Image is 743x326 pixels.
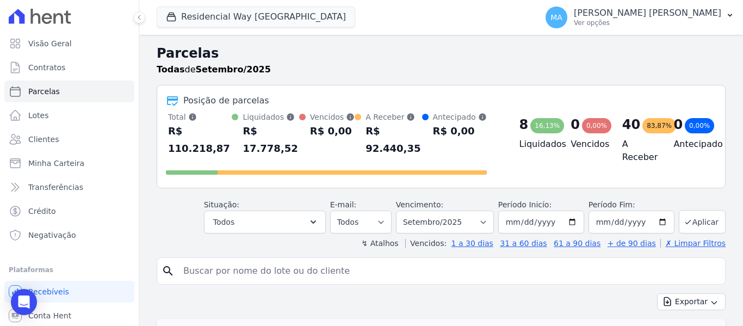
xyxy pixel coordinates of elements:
a: 1 a 30 dias [451,239,493,248]
a: + de 90 dias [608,239,656,248]
h4: Liquidados [519,138,554,151]
button: Residencial Way [GEOGRAPHIC_DATA] [157,7,355,27]
span: Crédito [28,206,56,217]
div: 83,87% [642,118,676,133]
label: Situação: [204,200,239,209]
h4: Antecipado [673,138,708,151]
div: R$ 0,00 [310,122,355,140]
a: Clientes [4,128,134,150]
h4: Vencidos [571,138,605,151]
button: Exportar [657,293,726,310]
label: Vencimento: [396,200,443,209]
div: R$ 110.218,87 [168,122,232,157]
span: Lotes [28,110,49,121]
div: Vencidos [310,112,355,122]
strong: Todas [157,64,185,75]
a: Visão Geral [4,33,134,54]
p: de [157,63,271,76]
h2: Parcelas [157,44,726,63]
button: Todos [204,211,326,233]
div: Plataformas [9,263,130,276]
span: Visão Geral [28,38,72,49]
span: Todos [213,216,234,229]
label: E-mail: [330,200,357,209]
div: 0,00% [685,118,714,133]
label: Período Inicío: [498,200,552,209]
div: Total [168,112,232,122]
span: Conta Hent [28,310,71,321]
a: Parcelas [4,81,134,102]
a: 61 a 90 dias [554,239,600,248]
h4: A Receber [622,138,657,164]
span: Minha Carteira [28,158,84,169]
label: ↯ Atalhos [361,239,398,248]
a: Recebíveis [4,281,134,303]
div: 0 [673,116,683,133]
div: Posição de parcelas [183,94,269,107]
a: 31 a 60 dias [500,239,547,248]
div: A Receber [366,112,422,122]
span: Contratos [28,62,65,73]
input: Buscar por nome do lote ou do cliente [177,260,721,282]
div: Open Intercom Messenger [11,289,37,315]
div: Antecipado [433,112,487,122]
strong: Setembro/2025 [196,64,271,75]
div: R$ 0,00 [433,122,487,140]
label: Vencidos: [405,239,447,248]
div: 40 [622,116,640,133]
a: Minha Carteira [4,152,134,174]
span: Transferências [28,182,83,193]
a: Contratos [4,57,134,78]
a: Negativação [4,224,134,246]
span: Negativação [28,230,76,241]
div: 8 [519,116,529,133]
span: Recebíveis [28,286,69,297]
a: Lotes [4,104,134,126]
span: MA [550,14,562,21]
div: R$ 92.440,35 [366,122,422,157]
a: ✗ Limpar Filtros [660,239,726,248]
a: Transferências [4,176,134,198]
p: Ver opções [574,19,721,27]
div: 0 [571,116,580,133]
button: MA [PERSON_NAME] [PERSON_NAME] Ver opções [537,2,743,33]
i: search [162,265,175,278]
button: Aplicar [679,210,726,233]
div: Liquidados [243,112,299,122]
a: Crédito [4,200,134,222]
p: [PERSON_NAME] [PERSON_NAME] [574,8,721,19]
div: 0,00% [582,118,611,133]
div: 16,13% [530,118,564,133]
span: Parcelas [28,86,60,97]
span: Clientes [28,134,59,145]
label: Período Fim: [589,199,674,211]
div: R$ 17.778,52 [243,122,299,157]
